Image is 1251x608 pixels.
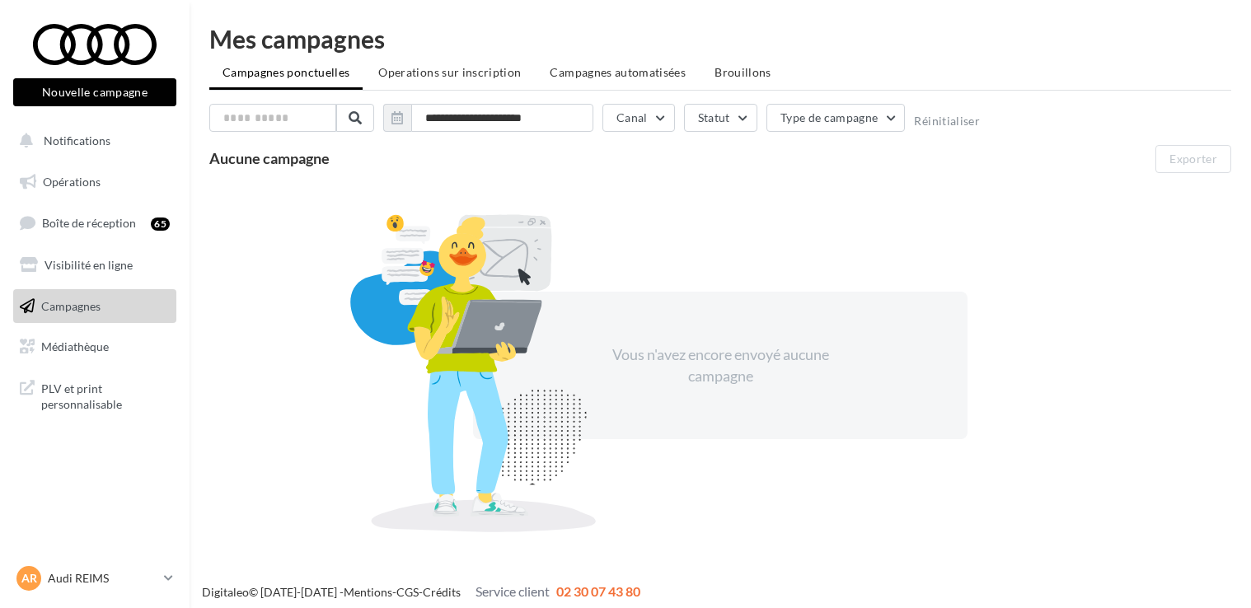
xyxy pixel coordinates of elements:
button: Exporter [1155,145,1231,173]
div: Vous n'avez encore envoyé aucune campagne [579,344,862,386]
span: Service client [476,583,550,599]
span: AR [21,570,37,587]
div: 65 [151,217,170,231]
button: Canal [602,104,675,132]
span: 02 30 07 43 80 [556,583,640,599]
span: PLV et print personnalisable [41,377,170,413]
a: Opérations [10,165,180,199]
p: Audi REIMS [48,570,157,587]
span: Opérations [43,175,101,189]
span: Operations sur inscription [378,65,521,79]
button: Statut [684,104,757,132]
button: Nouvelle campagne [13,78,176,106]
span: Campagnes automatisées [550,65,686,79]
a: Boîte de réception65 [10,205,180,241]
span: Campagnes [41,298,101,312]
span: Visibilité en ligne [45,258,133,272]
a: Mentions [344,585,392,599]
a: Visibilité en ligne [10,248,180,283]
a: Campagnes [10,289,180,324]
button: Type de campagne [766,104,906,132]
a: CGS [396,585,419,599]
span: © [DATE]-[DATE] - - - [202,585,640,599]
span: Boîte de réception [42,216,136,230]
div: Mes campagnes [209,26,1231,51]
a: Crédits [423,585,461,599]
a: PLV et print personnalisable [10,371,180,419]
span: Aucune campagne [209,149,330,167]
span: Médiathèque [41,339,109,353]
a: Médiathèque [10,330,180,364]
span: Brouillons [715,65,771,79]
a: Digitaleo [202,585,249,599]
a: AR Audi REIMS [13,563,176,594]
button: Réinitialiser [914,115,980,128]
button: Notifications [10,124,173,158]
span: Notifications [44,133,110,147]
